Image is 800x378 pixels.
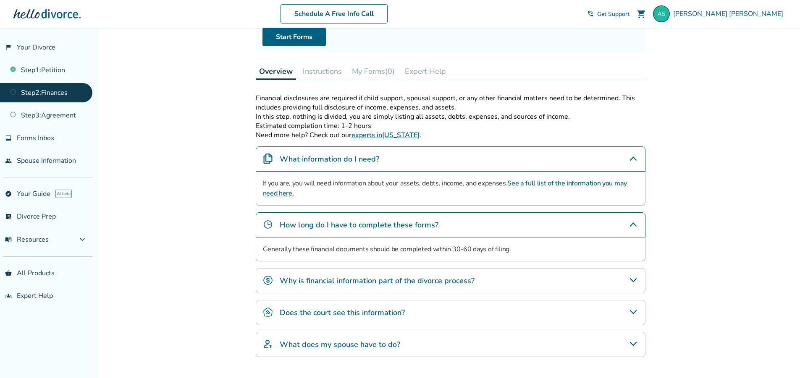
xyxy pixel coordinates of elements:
p: Financial disclosures are required if child support, spousal support, or any other financial matt... [256,94,645,112]
h4: Why is financial information part of the divorce process? [280,275,475,286]
span: menu_book [5,236,12,243]
img: What does my spouse have to do? [263,339,273,349]
span: people [5,157,12,164]
h4: How long do I have to complete these forms? [280,219,438,230]
span: Get Support [597,10,630,18]
span: list_alt_check [5,213,12,220]
img: What information do I need? [263,154,273,164]
h4: What does my spouse have to do? [280,339,400,350]
div: How long do I have to complete these forms? [256,212,645,237]
iframe: Chat Widget [758,338,800,378]
img: Does the court see this information? [263,307,273,317]
img: taskstrecker@aol.com [653,5,670,22]
p: Need more help? Check out our . [256,130,645,140]
span: shopping_basket [5,270,12,276]
p: In this step, nothing is divided, you are simply listing all assets, debts, expenses, and sources... [256,112,645,121]
span: flag_2 [5,44,12,51]
button: Expert Help [401,63,449,80]
a: phone_in_talkGet Support [587,10,630,18]
span: explore [5,190,12,197]
div: Why is financial information part of the divorce process? [256,268,645,293]
p: If you are, you will need information about your assets, debts, income, and expenses. [263,178,638,198]
a: experts in[US_STATE] [351,130,420,140]
h4: What information do I need? [280,154,379,164]
button: My Forms(0) [349,63,398,80]
span: Resources [5,235,49,244]
div: Does the court see this information? [256,300,645,325]
a: See a full list of the information you may need here. [263,179,627,198]
a: Schedule A Free Info Call [281,4,388,23]
span: phone_in_talk [587,10,594,17]
span: [PERSON_NAME] [PERSON_NAME] [673,9,787,18]
div: What information do I need? [256,146,645,172]
button: Overview [256,63,296,80]
img: Why is financial information part of the divorce process? [263,275,273,285]
span: shopping_cart [636,9,646,19]
button: Instructions [299,63,345,80]
span: inbox [5,135,12,141]
p: Generally these financial documents should be completed within 30-60 days of filing. [263,244,638,254]
span: groups [5,292,12,299]
span: AI beta [55,190,72,198]
span: expand_more [77,235,87,245]
h4: Does the court see this information? [280,307,405,318]
img: How long do I have to complete these forms? [263,219,273,229]
span: Forms Inbox [17,133,54,143]
div: What does my spouse have to do? [256,332,645,357]
a: Start Forms [262,28,326,46]
p: Estimated completion time: 1-2 hours [256,121,645,130]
